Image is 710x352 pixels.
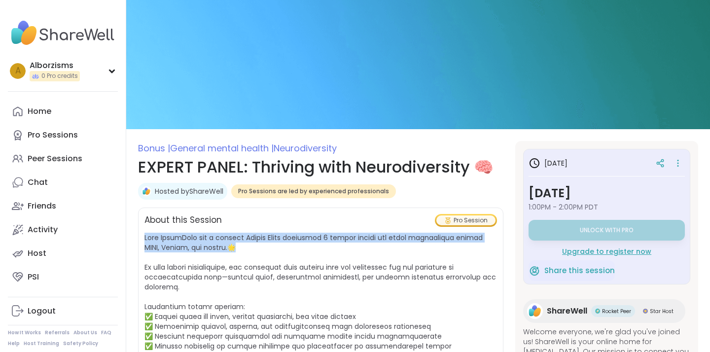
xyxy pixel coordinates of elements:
div: Peer Sessions [28,153,82,164]
div: Upgrade to register now [529,246,685,256]
h1: EXPERT PANEL: Thriving with Neurodiversity 🧠 [138,155,503,179]
a: Host Training [24,340,59,347]
div: Activity [28,224,58,235]
a: Referrals [45,329,70,336]
h3: [DATE] [529,184,685,202]
div: Friends [28,201,56,211]
a: FAQ [101,329,111,336]
span: 1:00PM - 2:00PM PDT [529,202,685,212]
a: Help [8,340,20,347]
a: About Us [73,329,97,336]
img: ShareWell [142,186,151,196]
h3: [DATE] [529,157,568,169]
button: Share this session [529,260,615,281]
h2: About this Session [144,214,222,227]
a: Chat [8,171,118,194]
span: Star Host [650,308,674,315]
a: Host [8,242,118,265]
span: Pro Sessions are led by experienced professionals [238,187,389,195]
img: Star Host [643,309,648,314]
a: Home [8,100,118,123]
span: General mental health | [170,142,274,154]
img: Rocket Peer [595,309,600,314]
a: ShareWellShareWellRocket PeerRocket PeerStar HostStar Host [523,299,685,323]
a: Logout [8,299,118,323]
div: Pro Session [436,215,496,225]
div: Pro Sessions [28,130,78,141]
a: Hosted byShareWell [155,186,223,196]
img: ShareWell Nav Logo [8,16,118,50]
div: Logout [28,306,56,317]
a: Pro Sessions [8,123,118,147]
div: Host [28,248,46,259]
span: Neurodiversity [274,142,337,154]
a: Peer Sessions [8,147,118,171]
span: Share this session [544,265,615,277]
div: Home [28,106,51,117]
button: Unlock with Pro [529,220,685,241]
div: Alborzisms [30,60,80,71]
span: Rocket Peer [602,308,631,315]
a: Activity [8,218,118,242]
span: 0 Pro credits [41,72,78,80]
div: Chat [28,177,48,188]
a: Friends [8,194,118,218]
span: A [15,65,21,77]
span: Unlock with Pro [580,226,634,234]
a: How It Works [8,329,41,336]
a: Safety Policy [63,340,98,347]
span: ShareWell [547,305,587,317]
div: PSI [28,272,39,282]
img: ShareWell Logomark [529,265,540,277]
a: PSI [8,265,118,289]
img: ShareWell [527,303,543,319]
